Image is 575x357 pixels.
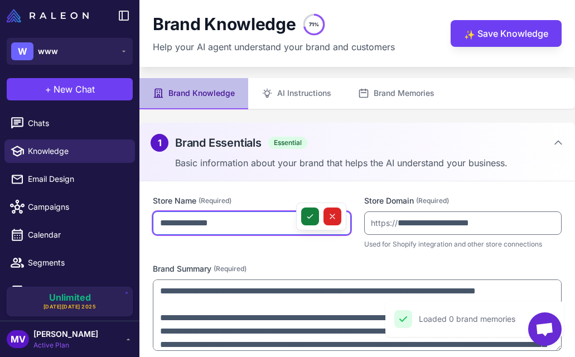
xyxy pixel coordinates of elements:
[139,78,248,109] button: Brand Knowledge
[28,229,126,241] span: Calendar
[464,28,473,37] span: ✨
[45,83,51,96] span: +
[364,239,562,249] p: Used for Shopify integration and other store connections
[49,293,91,302] span: Unlimited
[153,40,395,54] p: Help your AI agent understand your brand and customers
[28,173,126,185] span: Email Design
[416,196,449,206] span: (Required)
[4,251,135,274] a: Segments
[4,279,135,302] a: Analytics
[28,284,126,297] span: Analytics
[364,195,562,207] label: Store Domain
[38,45,58,57] span: www
[153,14,296,35] h1: Brand Knowledge
[309,21,319,27] text: 71%
[4,139,135,163] a: Knowledge
[199,196,231,206] span: (Required)
[28,145,126,157] span: Knowledge
[268,137,307,149] span: Essential
[151,134,168,152] div: 1
[7,9,89,22] img: Raleon Logo
[4,167,135,191] a: Email Design
[214,264,247,274] span: (Required)
[7,38,133,65] button: Wwww
[28,257,126,269] span: Segments
[33,340,98,350] span: Active Plan
[175,134,262,151] h2: Brand Essentials
[248,78,345,109] button: AI Instructions
[323,208,341,225] button: Cancel changes
[54,83,95,96] span: New Chat
[7,330,29,348] div: MV
[33,328,98,340] span: [PERSON_NAME]
[153,263,562,275] label: Brand Summary
[528,312,562,346] div: Open chat
[451,20,562,47] button: ✨Save Knowledge
[540,310,558,328] button: Close
[28,117,126,129] span: Chats
[44,303,96,311] span: [DATE][DATE] 2025
[4,195,135,219] a: Campaigns
[175,156,564,170] p: Basic information about your brand that helps the AI understand your business.
[4,223,135,247] a: Calendar
[28,201,126,213] span: Campaigns
[153,195,351,207] label: Store Name
[7,78,133,100] button: +New Chat
[301,208,319,225] button: Save changes
[7,9,93,22] a: Raleon Logo
[345,78,448,109] button: Brand Memories
[419,313,515,325] div: Loaded 0 brand memories
[4,112,135,135] a: Chats
[11,42,33,60] div: W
